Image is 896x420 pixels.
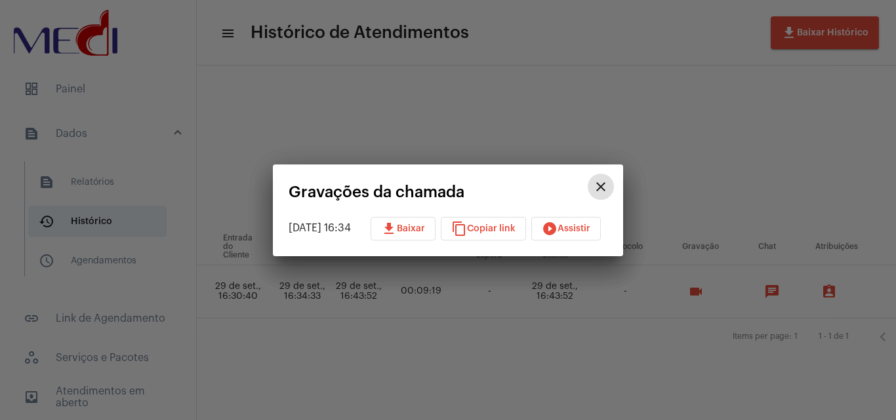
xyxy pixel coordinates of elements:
[381,224,425,233] span: Baixar
[381,221,397,237] mat-icon: download
[451,221,467,237] mat-icon: content_copy
[289,223,351,233] span: [DATE] 16:34
[289,183,588,200] mat-card-title: Gravações da chamada
[542,224,590,233] span: Assistir
[542,221,558,237] mat-icon: play_circle_filled
[451,224,516,233] span: Copiar link
[531,217,601,240] button: Assistir
[441,217,526,240] button: Copiar link
[371,217,436,240] button: Baixar
[593,179,609,195] mat-icon: close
